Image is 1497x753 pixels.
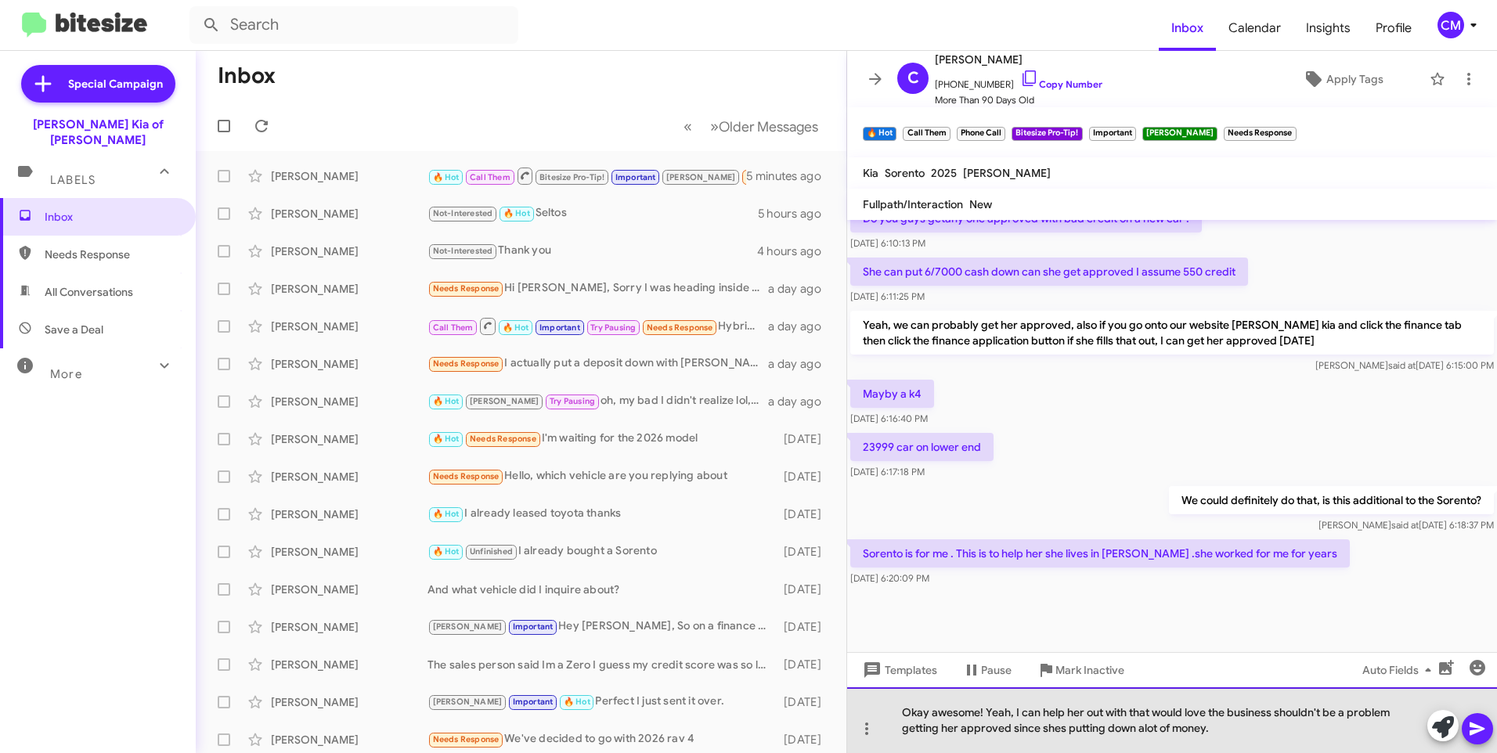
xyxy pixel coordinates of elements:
[701,110,828,142] button: Next
[847,687,1497,753] div: Okay awesome! Yeah, I can help her out with that would love the business shouldn't be a problem g...
[271,319,427,334] div: [PERSON_NAME]
[271,281,427,297] div: [PERSON_NAME]
[710,117,719,136] span: »
[1388,359,1416,371] span: said at
[513,697,554,707] span: Important
[433,546,460,557] span: 🔥 Hot
[1350,656,1450,684] button: Auto Fields
[45,209,178,225] span: Inbox
[777,619,834,635] div: [DATE]
[1142,127,1217,141] small: [PERSON_NAME]
[757,243,834,259] div: 4 hours ago
[1315,359,1494,371] span: [PERSON_NAME] [DATE] 6:15:00 PM
[539,172,604,182] span: Bitesize Pro-Tip!
[1024,656,1137,684] button: Mark Inactive
[850,380,934,408] p: Mayby a k4
[427,355,768,373] div: I actually put a deposit down with [PERSON_NAME] [DATE] for a sorento
[777,694,834,710] div: [DATE]
[684,117,692,136] span: «
[433,358,500,369] span: Needs Response
[550,396,595,406] span: Try Pausing
[45,247,178,262] span: Needs Response
[777,582,834,597] div: [DATE]
[1362,656,1437,684] span: Auto Fields
[433,621,503,632] span: [PERSON_NAME]
[433,396,460,406] span: 🔥 Hot
[674,110,702,142] button: Previous
[1263,65,1422,93] button: Apply Tags
[513,621,554,632] span: Important
[539,322,580,333] span: Important
[427,618,777,636] div: Hey [PERSON_NAME], So on a finance that Sportage we could keep you below 600 a month with about $...
[433,246,493,256] span: Not-Interested
[647,322,713,333] span: Needs Response
[271,206,427,222] div: [PERSON_NAME]
[427,242,757,260] div: Thank you
[271,469,427,485] div: [PERSON_NAME]
[433,734,500,744] span: Needs Response
[768,281,834,297] div: a day ago
[1089,127,1136,141] small: Important
[427,542,777,560] div: I already bought a Sorento
[907,66,919,91] span: C
[470,546,513,557] span: Unfinished
[427,166,746,186] div: Sorento is for me . This is to help her she lives in [PERSON_NAME] .she worked for me for years
[271,544,427,560] div: [PERSON_NAME]
[969,197,992,211] span: New
[503,208,530,218] span: 🔥 Hot
[981,656,1012,684] span: Pause
[850,413,928,424] span: [DATE] 6:16:40 PM
[50,173,96,187] span: Labels
[1224,127,1296,141] small: Needs Response
[1159,5,1216,51] a: Inbox
[427,730,777,748] div: We've decided to go with 2026 rav 4
[863,197,963,211] span: Fullpath/Interaction
[850,539,1350,567] p: Sorento is for me . This is to help her she lives in [PERSON_NAME] .she worked for me for years
[847,656,950,684] button: Templates
[719,118,818,135] span: Older Messages
[1424,12,1480,38] button: CM
[271,619,427,635] div: [PERSON_NAME]
[885,166,925,180] span: Sorento
[470,396,539,406] span: [PERSON_NAME]
[666,172,736,182] span: [PERSON_NAME]
[433,208,493,218] span: Not-Interested
[675,110,828,142] nav: Page navigation example
[271,243,427,259] div: [PERSON_NAME]
[935,69,1102,92] span: [PHONE_NUMBER]
[1293,5,1363,51] a: Insights
[427,204,758,222] div: Seltos
[470,172,510,182] span: Call Them
[777,732,834,748] div: [DATE]
[863,127,896,141] small: 🔥 Hot
[427,582,777,597] div: And what vehicle did I inquire about?
[777,506,834,522] div: [DATE]
[1363,5,1424,51] a: Profile
[746,168,834,184] div: 5 minutes ago
[503,322,529,333] span: 🔥 Hot
[850,258,1248,286] p: She can put 6/7000 cash down can she get approved I assume 550 credit
[1391,519,1419,531] span: said at
[433,697,503,707] span: [PERSON_NAME]
[1326,65,1383,93] span: Apply Tags
[758,206,834,222] div: 5 hours ago
[433,509,460,519] span: 🔥 Hot
[50,367,82,381] span: More
[433,283,500,294] span: Needs Response
[957,127,1005,141] small: Phone Call
[218,63,276,88] h1: Inbox
[271,657,427,672] div: [PERSON_NAME]
[271,394,427,409] div: [PERSON_NAME]
[777,657,834,672] div: [DATE]
[1216,5,1293,51] span: Calendar
[427,657,777,672] div: The sales person said Im a Zero I guess my credit score was so low I couldnt leave the lot with a...
[935,50,1102,69] span: [PERSON_NAME]
[189,6,518,44] input: Search
[433,172,460,182] span: 🔥 Hot
[615,172,656,182] span: Important
[863,166,878,180] span: Kia
[21,65,175,103] a: Special Campaign
[850,572,929,584] span: [DATE] 6:20:09 PM
[271,168,427,184] div: [PERSON_NAME]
